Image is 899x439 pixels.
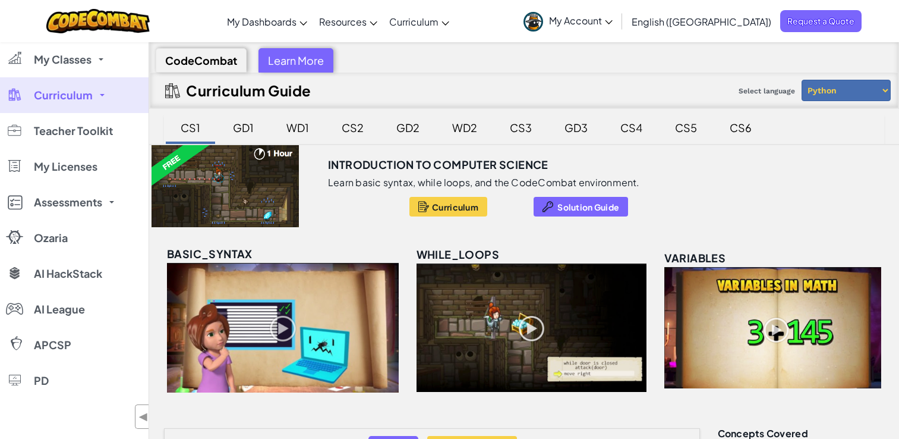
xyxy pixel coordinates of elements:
[608,114,654,142] div: CS4
[523,12,543,32] img: avatar
[389,15,439,28] span: Curriculum
[319,15,367,28] span: Resources
[780,10,862,32] a: Request a Quote
[518,2,619,40] a: My Account
[34,126,113,136] span: Teacher Toolkit
[227,15,296,28] span: My Dashboards
[34,54,92,65] span: My Classes
[138,408,149,425] span: ◀
[498,114,544,142] div: CS3
[46,9,150,33] img: CodeCombat logo
[557,202,619,212] span: Solution Guide
[384,114,431,142] div: GD2
[664,267,881,389] img: variables_unlocked.png
[432,202,478,212] span: Curriculum
[275,114,321,142] div: WD1
[718,428,885,438] h3: Concepts covered
[34,268,102,279] span: AI HackStack
[440,114,489,142] div: WD2
[330,114,376,142] div: CS2
[328,177,640,189] p: Learn basic syntax, while loops, and the CodeCombat environment.
[718,114,764,142] div: CS6
[313,5,383,37] a: Resources
[553,114,600,142] div: GD3
[534,197,628,217] button: Solution Guide
[328,156,548,174] h3: Introduction to Computer Science
[34,90,93,101] span: Curriculum
[417,264,646,393] img: while_loops_unlocked.png
[632,15,771,28] span: English ([GEOGRAPHIC_DATA])
[186,82,311,99] h2: Curriculum Guide
[734,82,800,100] span: Select language
[34,197,102,208] span: Assessments
[165,83,180,98] img: IconCurriculumGuide.svg
[549,14,613,27] span: My Account
[383,5,455,37] a: Curriculum
[167,263,399,393] img: basic_syntax_unlocked.png
[156,48,247,73] div: CodeCombat
[34,233,68,243] span: Ozaria
[417,247,499,261] span: while_loops
[258,48,333,73] div: Learn More
[664,251,726,265] span: variables
[221,114,266,142] div: GD1
[409,197,487,217] button: Curriculum
[34,161,97,172] span: My Licenses
[169,114,212,142] div: CS1
[221,5,313,37] a: My Dashboards
[663,114,709,142] div: CS5
[167,247,253,261] span: basic_syntax
[34,304,85,315] span: AI League
[626,5,777,37] a: English ([GEOGRAPHIC_DATA])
